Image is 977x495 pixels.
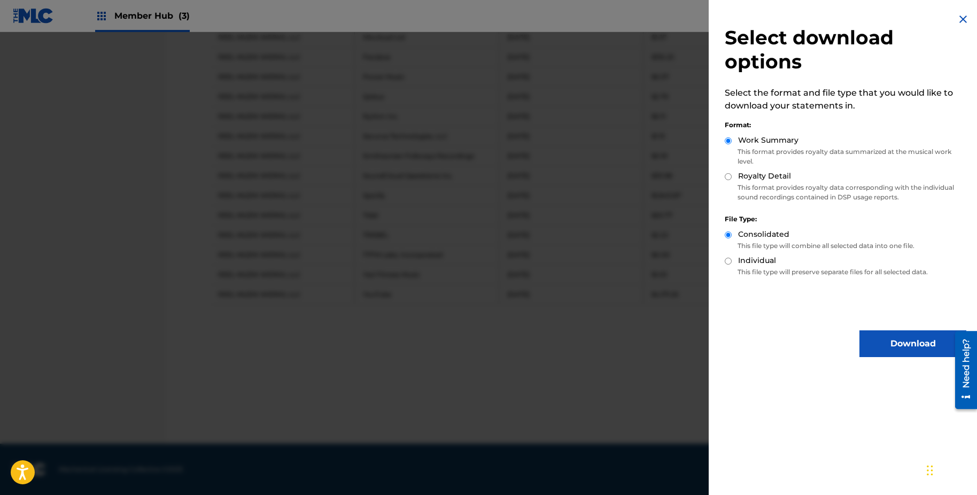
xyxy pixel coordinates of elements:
[725,267,966,277] p: This file type will preserve separate files for all selected data.
[725,147,966,166] p: This format provides royalty data summarized at the musical work level.
[725,120,966,130] div: Format:
[114,10,190,22] span: Member Hub
[13,8,54,24] img: MLC Logo
[95,10,108,22] img: Top Rightsholders
[738,171,791,182] label: Royalty Detail
[738,135,798,146] label: Work Summary
[738,255,776,266] label: Individual
[738,229,789,240] label: Consolidated
[179,11,190,21] span: (3)
[927,454,933,486] div: Drag
[947,327,977,413] iframe: Resource Center
[725,241,966,251] p: This file type will combine all selected data into one file.
[924,444,977,495] iframe: Chat Widget
[725,87,966,112] p: Select the format and file type that you would like to download your statements in.
[725,214,966,224] div: File Type:
[725,183,966,202] p: This format provides royalty data corresponding with the individual sound recordings contained in...
[859,330,966,357] button: Download
[725,26,966,74] h2: Select download options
